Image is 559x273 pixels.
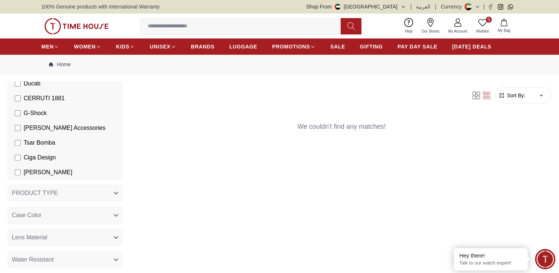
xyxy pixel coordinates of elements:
[445,28,470,34] span: My Account
[24,153,56,162] span: Ciga Design
[7,251,123,269] button: Water Resistant
[41,40,59,53] a: MEN
[24,138,55,147] span: Tsar Bomba
[15,169,21,175] input: [PERSON_NAME]
[272,40,316,53] a: PROMOTIONS
[191,43,215,50] span: BRANDS
[44,18,109,34] img: ...
[12,255,54,264] span: Water Resistant
[398,43,437,50] span: PAY DAY SALE
[49,61,71,68] a: Home
[459,260,522,266] p: Talk to our watch expert!
[15,140,21,146] input: Tsar Bomba
[12,211,41,220] span: Case Color
[191,40,215,53] a: BRANDS
[24,168,72,177] span: [PERSON_NAME]
[150,43,170,50] span: UNISEX
[272,43,310,50] span: PROMOTIONS
[360,40,383,53] a: GIFTING
[41,55,518,74] nav: Breadcrumb
[15,155,21,161] input: Ciga Design
[473,28,492,34] span: Wishlist
[74,43,96,50] span: WOMEN
[7,229,123,246] button: Lens Material
[417,17,444,36] a: Our Stores
[416,3,430,10] button: العربية
[306,3,406,10] button: Shop From[GEOGRAPHIC_DATA]
[7,184,123,202] button: PRODUCT TYPE
[498,92,525,99] button: Sort By:
[12,189,58,198] span: PRODUCT TYPE
[435,3,436,10] span: |
[41,43,54,50] span: MEN
[402,28,416,34] span: Help
[398,40,437,53] a: PAY DAY SALE
[400,17,417,36] a: Help
[15,110,21,116] input: G-Shock
[441,3,465,10] div: Currency
[486,17,492,23] span: 0
[335,4,341,10] img: United Arab Emirates
[7,206,123,224] button: Case Color
[360,43,383,50] span: GIFTING
[419,28,442,34] span: Our Stores
[535,249,555,269] div: Chat Widget
[15,81,21,87] input: Ducati
[330,40,345,53] a: SALE
[24,79,40,88] span: Ducati
[472,17,493,36] a: 0Wishlist
[459,252,522,259] div: Hey there!
[12,233,47,242] span: Lens Material
[452,40,491,53] a: [DATE] DEALS
[229,43,258,50] span: LUGGAGE
[116,40,135,53] a: KIDS
[132,112,552,144] div: We couldn't find any matches!
[74,40,101,53] a: WOMEN
[24,124,105,132] span: [PERSON_NAME] Accessories
[150,40,176,53] a: UNISEX
[410,3,412,10] span: |
[15,95,21,101] input: CERRUTI 1881
[495,28,513,33] span: My Bag
[505,92,525,99] span: Sort By:
[508,4,513,10] a: Whatsapp
[229,40,258,53] a: LUGGAGE
[41,3,160,10] span: 100% Genuine products with International Warranty
[24,109,47,118] span: G-Shock
[452,43,491,50] span: [DATE] DEALS
[483,3,485,10] span: |
[498,4,503,10] a: Instagram
[488,4,493,10] a: Facebook
[116,43,129,50] span: KIDS
[330,43,345,50] span: SALE
[24,94,65,103] span: CERRUTI 1881
[15,125,21,131] input: [PERSON_NAME] Accessories
[493,17,515,35] button: My Bag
